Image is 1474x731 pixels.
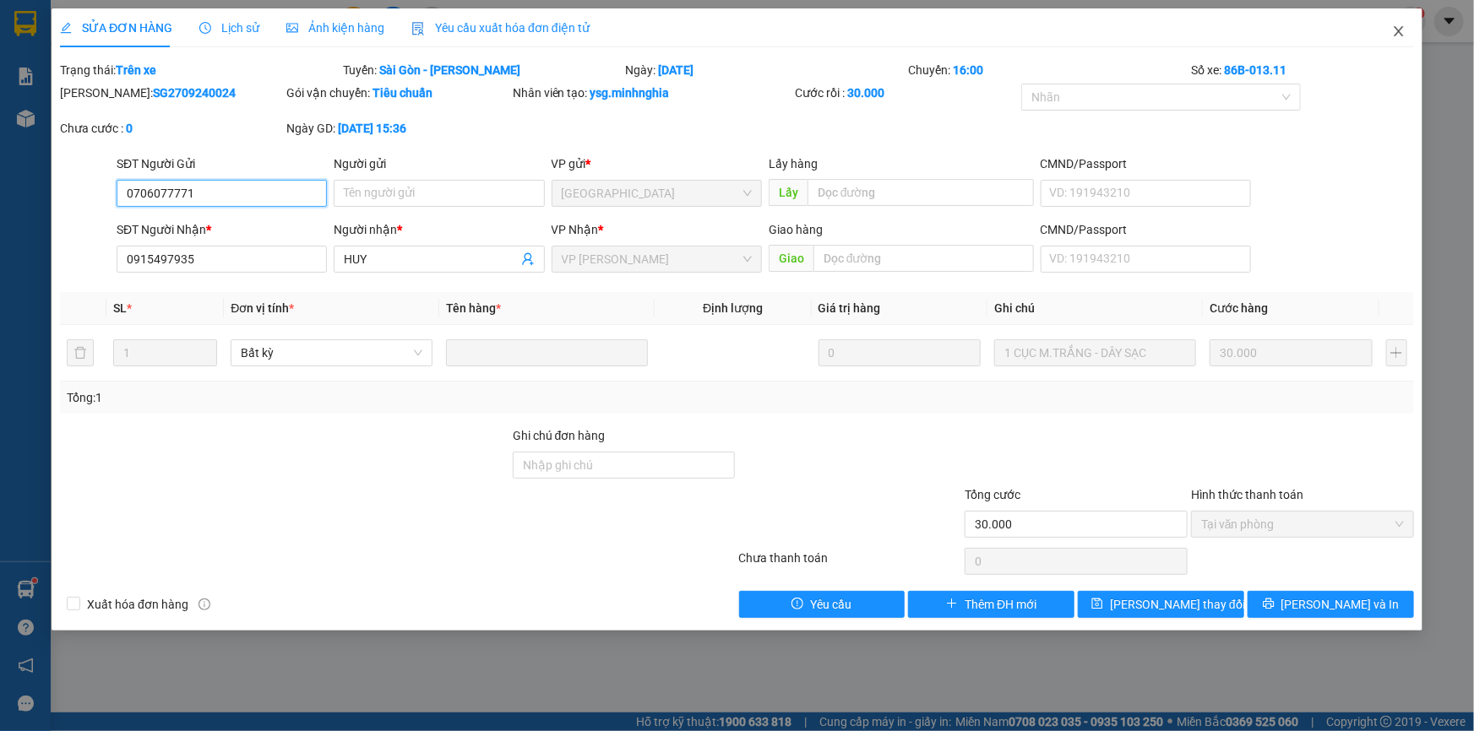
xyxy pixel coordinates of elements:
[334,154,544,173] div: Người gửi
[379,63,520,77] b: Sài Gòn - [PERSON_NAME]
[1392,24,1406,38] span: close
[1078,591,1244,618] button: save[PERSON_NAME] thay đổi
[562,246,752,272] span: VP Phan Rí
[8,58,322,79] li: 02523854854
[965,595,1036,614] span: Thêm ĐH mới
[908,591,1074,618] button: plusThêm ĐH mới
[60,84,283,102] div: [PERSON_NAME]:
[808,179,1034,206] input: Dọc đường
[8,106,293,133] b: GỬI : [GEOGRAPHIC_DATA]
[97,41,111,54] span: environment
[946,598,958,611] span: plus
[373,86,432,100] b: Tiêu chuẩn
[58,61,341,79] div: Trạng thái:
[241,340,422,365] span: Bất kỳ
[552,154,762,173] div: VP gửi
[1189,61,1416,79] div: Số xe:
[906,61,1189,79] div: Chuyến:
[97,11,239,32] b: [PERSON_NAME]
[624,61,907,79] div: Ngày:
[199,22,211,34] span: clock-circle
[97,62,111,75] span: phone
[199,21,259,35] span: Lịch sử
[795,84,1018,102] div: Cước rồi :
[513,429,606,442] label: Ghi chú đơn hàng
[953,63,983,77] b: 16:00
[117,220,327,239] div: SĐT Người Nhận
[446,339,648,366] input: VD: Bàn, Ghế
[199,598,210,610] span: info-circle
[153,86,236,100] b: SG2709240024
[67,388,569,407] div: Tổng: 1
[819,339,982,366] input: 0
[737,549,964,578] div: Chưa thanh toán
[703,301,763,315] span: Định lượng
[341,61,624,79] div: Tuyến:
[80,595,195,614] span: Xuất hóa đơn hàng
[769,157,818,171] span: Lấy hàng
[286,22,298,34] span: picture
[334,220,544,239] div: Người nhận
[513,452,736,479] input: Ghi chú đơn hàng
[1191,488,1303,501] label: Hình thức thanh toán
[769,179,808,206] span: Lấy
[847,86,884,100] b: 30.000
[813,245,1034,272] input: Dọc đường
[411,22,425,35] img: icon
[117,154,327,173] div: SĐT Người Gửi
[521,252,535,266] span: user-add
[965,488,1020,501] span: Tổng cước
[286,84,509,102] div: Gói vận chuyển:
[994,339,1196,366] input: Ghi Chú
[67,339,94,366] button: delete
[1210,339,1373,366] input: 0
[286,119,509,138] div: Ngày GD:
[987,292,1203,325] th: Ghi chú
[60,119,283,138] div: Chưa cước :
[1224,63,1286,77] b: 86B-013.11
[286,21,384,35] span: Ảnh kiện hàng
[590,86,670,100] b: ysg.minhnghia
[1281,595,1400,614] span: [PERSON_NAME] và In
[231,301,294,315] span: Đơn vị tính
[562,181,752,206] span: Sài Gòn
[1248,591,1414,618] button: printer[PERSON_NAME] và In
[8,8,92,92] img: logo.jpg
[411,21,590,35] span: Yêu cầu xuất hóa đơn điện tử
[659,63,694,77] b: [DATE]
[552,223,599,236] span: VP Nhận
[1110,595,1245,614] span: [PERSON_NAME] thay đổi
[819,301,881,315] span: Giá trị hàng
[810,595,851,614] span: Yêu cầu
[113,301,127,315] span: SL
[791,598,803,611] span: exclamation-circle
[1041,220,1251,239] div: CMND/Passport
[769,245,813,272] span: Giao
[1201,512,1404,537] span: Tại văn phòng
[116,63,156,77] b: Trên xe
[1091,598,1103,611] span: save
[126,122,133,135] b: 0
[338,122,406,135] b: [DATE] 15:36
[1041,154,1251,173] div: CMND/Passport
[1263,598,1275,611] span: printer
[60,22,72,34] span: edit
[60,21,172,35] span: SỬA ĐƠN HÀNG
[513,84,792,102] div: Nhân viên tạo:
[739,591,906,618] button: exclamation-circleYêu cầu
[1375,8,1422,56] button: Close
[8,37,322,58] li: 01 [PERSON_NAME]
[769,223,823,236] span: Giao hàng
[1386,339,1407,366] button: plus
[446,301,501,315] span: Tên hàng
[1210,301,1268,315] span: Cước hàng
